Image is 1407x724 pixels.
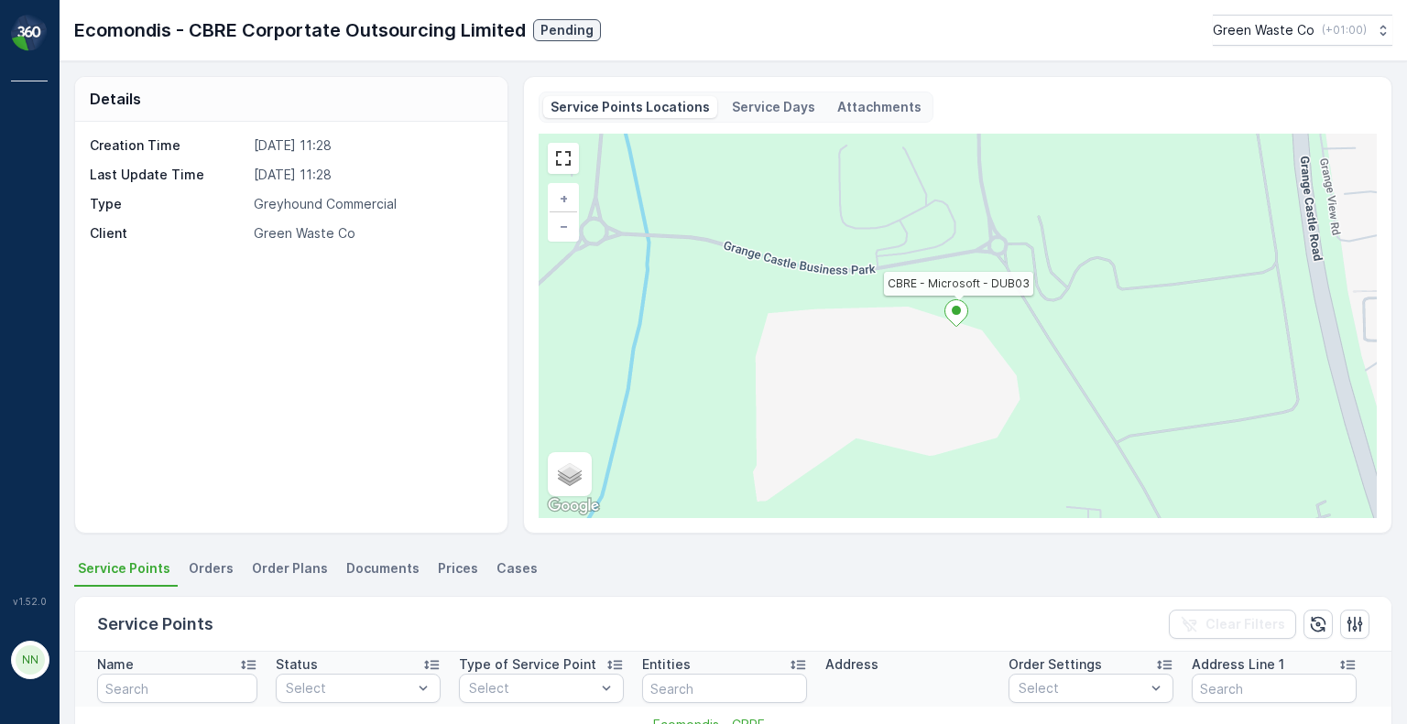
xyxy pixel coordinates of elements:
[642,674,807,703] input: Search
[496,559,538,578] span: Cases
[90,195,246,213] p: Type
[254,224,488,243] p: Green Waste Co
[550,145,577,172] a: View Fullscreen
[1213,15,1392,46] button: Green Waste Co(+01:00)
[90,136,246,155] p: Creation Time
[252,559,328,578] span: Order Plans
[533,19,601,41] button: Pending
[254,136,488,155] p: [DATE] 11:28
[1213,21,1314,39] p: Green Waste Co
[732,98,815,116] p: Service Days
[550,185,577,212] a: Zoom In
[16,645,45,675] div: NN
[1205,615,1285,633] p: Clear Filters
[11,15,48,51] img: logo
[90,224,246,243] p: Client
[1322,23,1367,38] p: ( +01:00 )
[438,559,478,578] span: Prices
[254,166,488,184] p: [DATE] 11:28
[825,655,878,674] p: Address
[74,16,526,44] p: Ecomondis - CBRE Corportate Outsourcing Limited
[286,679,412,697] p: Select
[550,454,590,494] a: Layers
[560,190,568,206] span: +
[560,218,569,233] span: −
[90,88,141,110] p: Details
[1009,655,1102,674] p: Order Settings
[540,21,594,39] p: Pending
[346,559,420,578] span: Documents
[78,559,170,578] span: Service Points
[11,611,48,709] button: NN
[550,212,577,240] a: Zoom Out
[276,655,318,674] p: Status
[1192,674,1357,703] input: Search
[1019,679,1145,697] p: Select
[189,559,234,578] span: Orders
[551,98,710,116] p: Service Points Locations
[90,166,246,184] p: Last Update Time
[11,596,48,607] span: v 1.52.0
[642,655,691,674] p: Entities
[837,98,922,116] p: Attachments
[254,195,488,213] p: Greyhound Commercial
[543,494,604,518] a: Open this area in Google Maps (opens a new window)
[97,611,213,637] p: Service Points
[97,674,257,703] input: Search
[1169,610,1296,639] button: Clear Filters
[1192,655,1284,674] p: Address Line 1
[469,679,595,697] p: Select
[459,655,596,674] p: Type of Service Point
[97,655,134,674] p: Name
[543,494,604,518] img: Google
